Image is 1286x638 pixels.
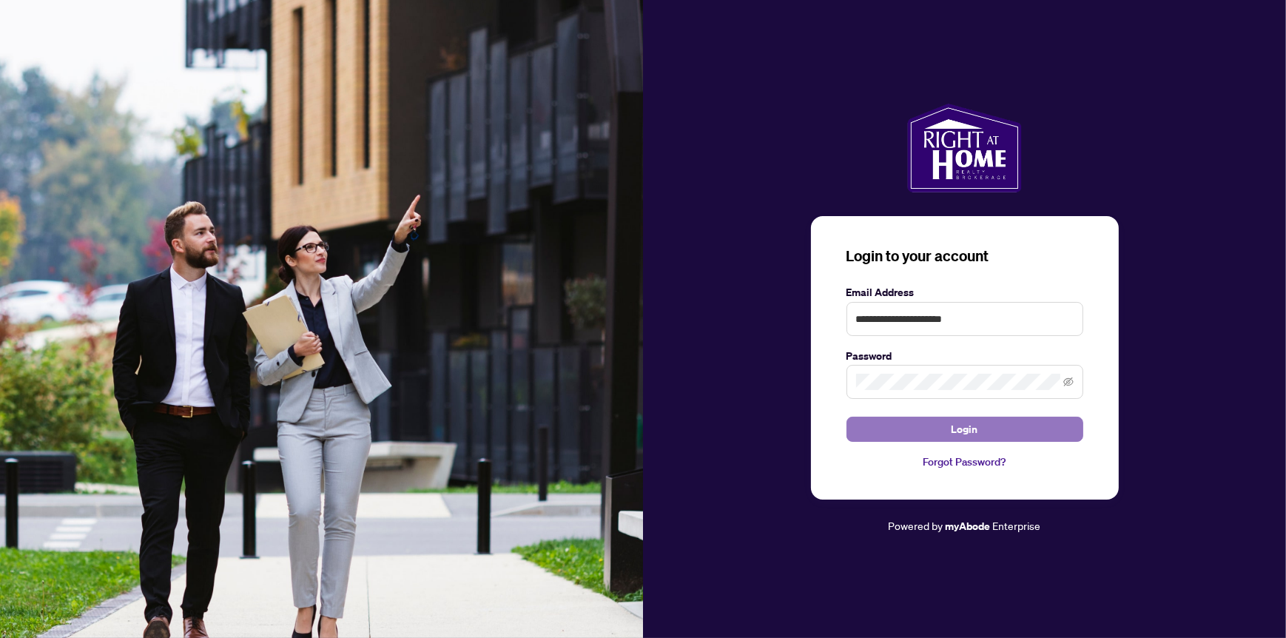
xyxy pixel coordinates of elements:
label: Password [846,348,1083,364]
span: Enterprise [993,519,1041,532]
h3: Login to your account [846,246,1083,266]
span: Powered by [889,519,943,532]
span: Login [952,417,978,441]
span: eye-invisible [1063,377,1074,387]
a: Forgot Password? [846,454,1083,470]
img: ma-logo [907,104,1022,192]
button: Login [846,417,1083,442]
label: Email Address [846,284,1083,300]
a: myAbode [946,518,991,534]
